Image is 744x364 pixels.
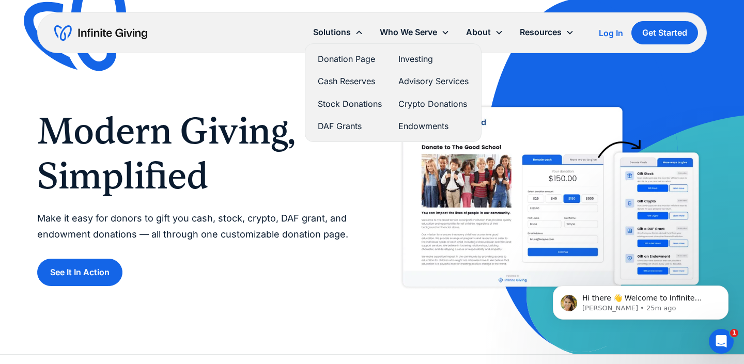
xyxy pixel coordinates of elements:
div: Solutions [313,25,351,39]
span: 1 [730,329,738,337]
div: About [466,25,491,39]
a: Crypto Donations [398,97,469,111]
div: Solutions [305,21,371,43]
iframe: Intercom notifications message [537,264,744,336]
div: Resources [512,21,582,43]
div: About [458,21,512,43]
a: Log In [599,27,623,39]
p: Make it easy for donors to gift you cash, stock, crypto, DAF grant, and endowment donations — all... [37,211,351,242]
div: Log In [599,29,623,37]
a: DAF Grants [318,119,382,133]
iframe: Intercom live chat [709,329,734,354]
a: Stock Donations [318,97,382,111]
a: Cash Reserves [318,74,382,88]
a: See It In Action [37,259,122,286]
a: Advisory Services [398,74,469,88]
div: Who We Serve [371,21,458,43]
a: Endowments [398,119,469,133]
a: home [54,25,147,41]
div: Resources [520,25,562,39]
div: Who We Serve [380,25,437,39]
h1: Modern Giving, Simplified [37,109,351,198]
a: Investing [398,52,469,66]
a: Donation Page [318,52,382,66]
a: Get Started [631,21,698,44]
nav: Solutions [305,43,482,142]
